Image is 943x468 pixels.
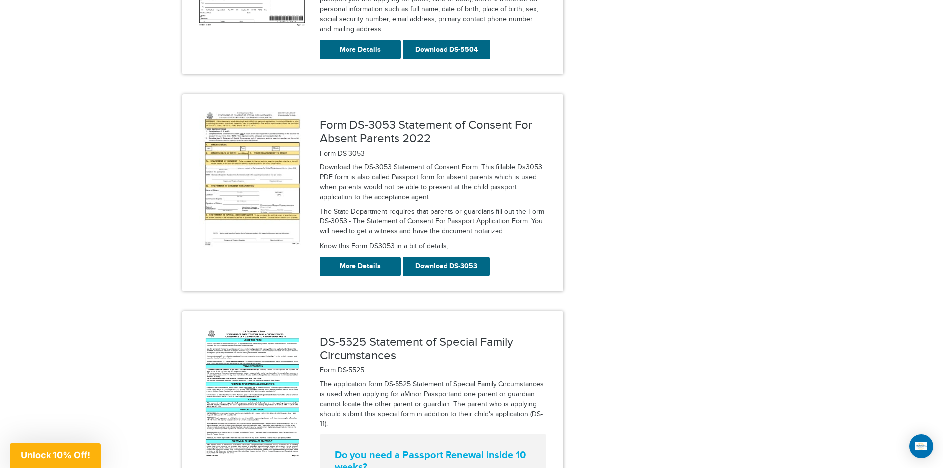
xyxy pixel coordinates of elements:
h5: Form DS-5525 [320,367,546,374]
a: Download DS-3053 [403,257,490,276]
div: Open Intercom Messenger [909,434,933,458]
a: DS-5525 Statement of Special Family Circumstances [320,335,513,362]
p: The State Department requires that parents or guardians fill out the Form DS-3053 - The Statement... [320,208,546,237]
a: Minor Passport [404,390,450,398]
p: The application form DS-5525 Statement of Special Family Circumstances is used when applying for ... [320,380,546,429]
a: More Details [320,257,401,276]
img: ds5525.png [199,326,305,467]
img: ds3053-child-passport-application.jpg [199,109,305,246]
span: Unlock 10% Off! [21,450,90,460]
a: Download DS-5504 [403,40,490,59]
p: Download the DS-3053 Statement of Consent Form. This fillable Ds3053 PDF form is also called Pass... [320,163,546,203]
h5: Form DS-3053 [320,150,546,157]
a: Form DS-3053 Statement of Consent For Absent Parents 2022 [320,118,532,145]
a: More Details [320,40,401,59]
div: Unlock 10% Off! [10,443,101,468]
p: Know this Form DS3053 in a bit of details; [320,242,546,252]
